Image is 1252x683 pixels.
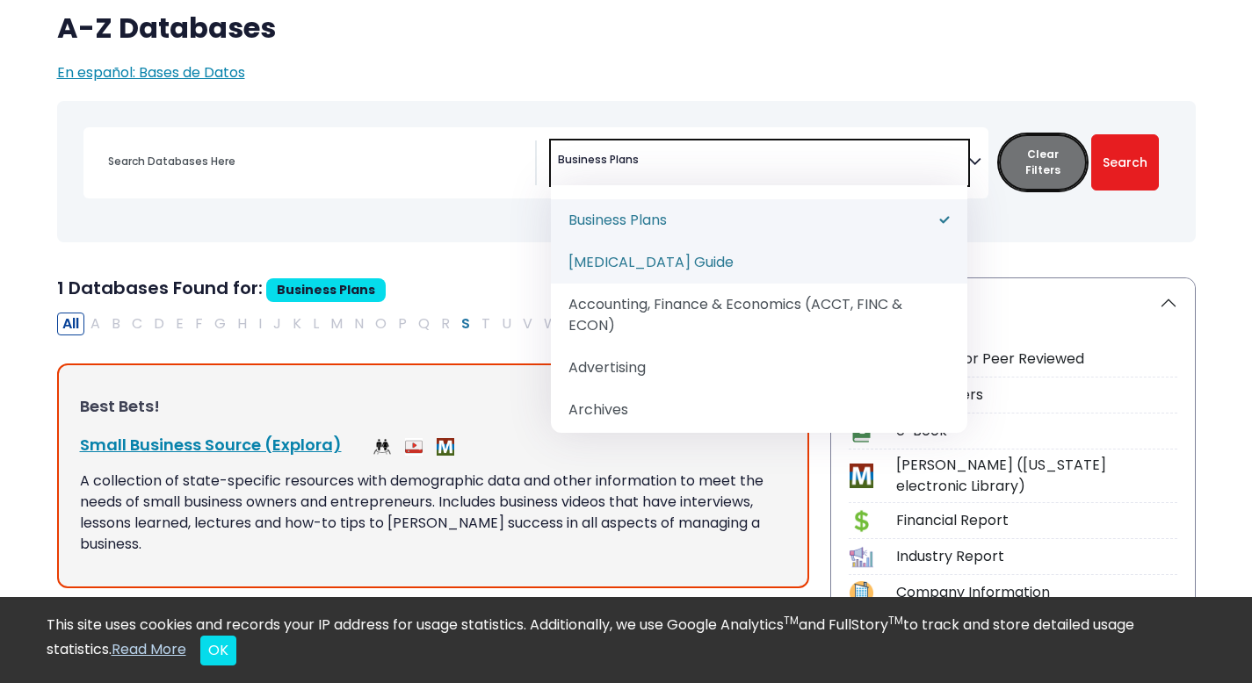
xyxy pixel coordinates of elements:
div: Newspapers [896,385,1177,406]
img: Icon Industry Report [850,545,873,569]
span: 1 Databases Found for: [57,276,263,300]
li: Archives [551,389,968,431]
img: Icon Company Information [850,581,873,605]
div: Industry Report [896,546,1177,567]
li: Business Plans [551,199,968,241]
img: Demographics [373,438,391,456]
sup: TM [784,613,799,628]
span: Business Plans [266,278,386,302]
textarea: Search [642,155,650,169]
button: Submit for Search Results [1091,134,1159,191]
img: MeL (Michigan electronic Library) [437,438,454,456]
nav: Search filters [57,101,1196,242]
span: Business Plans [558,152,639,168]
li: Advertising [551,347,968,389]
div: Financial Report [896,510,1177,531]
div: This site uses cookies and records your IP address for usage statistics. Additionally, we use Goo... [47,615,1206,665]
button: Filter Results S [456,313,475,335]
input: Search database by title or keyword [98,148,535,174]
img: Audio & Video [405,438,423,456]
button: All [57,313,84,335]
div: Alpha-list to filter by first letter of database name [57,313,648,333]
a: Read More [112,639,186,659]
h1: A-Z Databases [57,11,1196,45]
div: [PERSON_NAME] ([US_STATE] electronic Library) [896,455,1177,497]
li: Business Plans [551,152,639,168]
sup: TM [888,613,903,628]
p: A collection of state-specific resources with demographic data and other information to meet the ... [80,471,786,555]
div: Company Information [896,582,1177,603]
li: Accounting, Finance & Economics (ACCT, FINC & ECON) [551,284,968,347]
div: e-Book [896,421,1177,442]
li: [MEDICAL_DATA] Guide [551,241,968,284]
img: Icon Financial Report [850,509,873,533]
img: Icon MeL (Michigan electronic Library) [850,464,873,487]
a: En español: Bases de Datos [57,62,245,83]
button: Clear Filters [999,134,1087,191]
button: Close [200,636,236,665]
div: Scholarly or Peer Reviewed [896,349,1177,370]
button: Icon Legend [831,278,1195,327]
a: Small Business Source (Explora) [80,434,342,456]
h3: Best Bets! [80,397,786,416]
